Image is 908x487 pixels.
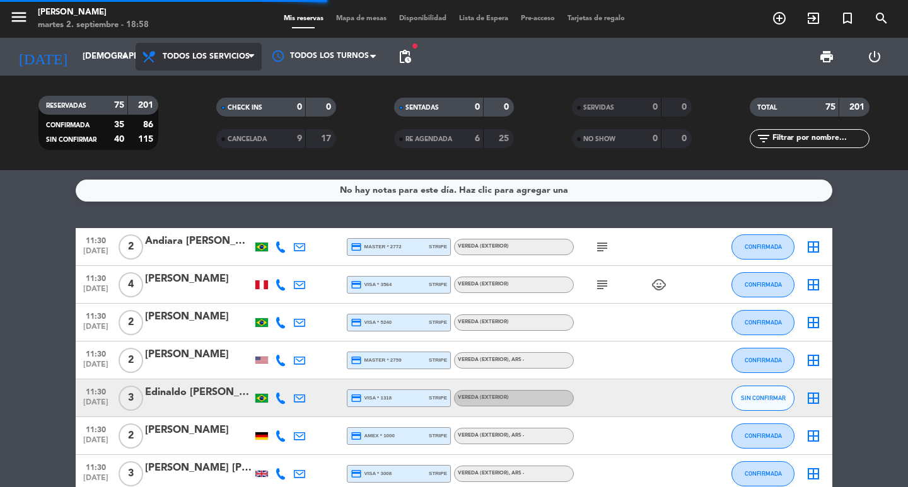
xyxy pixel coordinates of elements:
[509,471,524,476] span: , ARS -
[351,430,362,442] i: credit_card
[351,392,392,404] span: visa * 1318
[9,8,28,26] i: menu
[145,460,252,476] div: [PERSON_NAME] [PERSON_NAME]
[771,132,869,146] input: Filtrar por nombre...
[745,281,782,288] span: CONFIRMADA
[143,120,156,129] strong: 86
[145,309,252,325] div: [PERSON_NAME]
[351,355,362,366] i: credit_card
[351,317,362,328] i: credit_card
[326,103,334,112] strong: 0
[475,103,480,112] strong: 0
[80,308,112,323] span: 11:30
[80,384,112,398] span: 11:30
[840,11,855,26] i: turned_in_not
[145,384,252,401] div: Edinaldo [PERSON_NAME] [PERSON_NAME]
[411,42,419,50] span: fiber_manual_record
[867,49,882,64] i: power_settings_new
[80,285,112,299] span: [DATE]
[119,272,143,297] span: 4
[119,310,143,335] span: 2
[745,357,782,364] span: CONFIRMADA
[504,103,511,112] strong: 0
[351,468,392,479] span: visa * 3008
[145,422,252,438] div: [PERSON_NAME]
[351,355,402,366] span: master * 2759
[321,134,334,143] strong: 17
[806,315,821,330] i: border_all
[682,103,689,112] strong: 0
[806,11,821,26] i: exit_to_app
[458,319,509,324] span: Vereda (EXTERIOR)
[46,122,90,129] span: CONFIRMADA
[757,105,777,111] span: TOTAL
[458,395,509,400] span: Vereda (EXTERIOR)
[475,134,480,143] strong: 6
[806,277,821,292] i: border_all
[745,243,782,250] span: CONFIRMADA
[806,428,821,444] i: border_all
[145,271,252,287] div: [PERSON_NAME]
[119,461,143,486] span: 3
[114,101,124,110] strong: 75
[119,234,143,260] span: 2
[745,432,782,439] span: CONFIRMADA
[405,105,439,111] span: SENTADAS
[731,272,794,297] button: CONFIRMADA
[429,356,447,364] span: stripe
[458,357,524,362] span: Vereda (EXTERIOR)
[849,103,867,112] strong: 201
[509,357,524,362] span: , ARS -
[80,459,112,474] span: 11:30
[806,466,821,481] i: border_all
[731,386,794,411] button: SIN CONFIRMAR
[458,282,509,287] span: Vereda (EXTERIOR)
[297,134,302,143] strong: 9
[80,360,112,375] span: [DATE]
[874,11,889,26] i: search
[80,421,112,436] span: 11:30
[825,103,835,112] strong: 75
[653,134,658,143] strong: 0
[429,318,447,326] span: stripe
[429,432,447,440] span: stripe
[80,346,112,360] span: 11:30
[351,279,362,290] i: credit_card
[80,436,112,450] span: [DATE]
[119,348,143,373] span: 2
[163,52,250,61] span: Todos los servicios
[731,234,794,260] button: CONFIRMADA
[429,243,447,251] span: stripe
[340,183,568,198] div: No hay notas para este día. Haz clic para agregar una
[731,461,794,486] button: CONFIRMADA
[277,15,330,22] span: Mis reservas
[138,135,156,144] strong: 115
[228,105,262,111] span: CHECK INS
[351,430,395,442] span: amex * 1000
[351,241,362,253] i: credit_card
[509,433,524,438] span: , ARS -
[405,136,452,142] span: RE AGENDADA
[653,103,658,112] strong: 0
[119,386,143,411] span: 3
[117,49,132,64] i: arrow_drop_down
[772,11,787,26] i: add_circle_outline
[393,15,453,22] span: Disponibilidad
[458,244,509,249] span: Vereda (EXTERIOR)
[595,239,610,255] i: subject
[80,398,112,413] span: [DATE]
[429,394,447,402] span: stripe
[46,137,96,143] span: SIN CONFIRMAR
[458,433,524,438] span: Vereda (EXTERIOR)
[745,319,782,326] span: CONFIRMADA
[651,277,666,292] i: child_care
[9,8,28,31] button: menu
[397,49,412,64] span: pending_actions
[145,233,252,249] div: Andiara [PERSON_NAME]
[9,43,76,71] i: [DATE]
[731,348,794,373] button: CONFIRMADA
[819,49,834,64] span: print
[80,232,112,247] span: 11:30
[145,347,252,363] div: [PERSON_NAME]
[851,38,899,76] div: LOG OUT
